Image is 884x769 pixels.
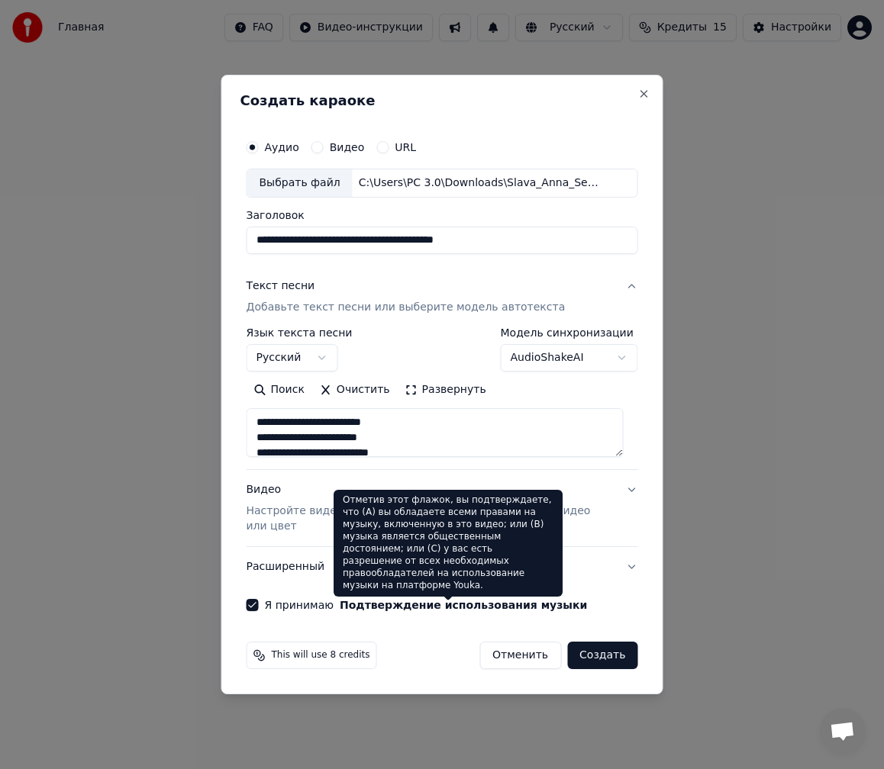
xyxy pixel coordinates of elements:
[395,142,416,153] label: URL
[247,278,315,294] div: Текст песни
[247,300,566,315] p: Добавьте текст песни или выберите модель автотекста
[240,94,644,108] h2: Создать караоке
[340,600,587,610] button: Я принимаю
[247,327,353,338] label: Язык текста песни
[272,649,370,661] span: This will use 8 credits
[353,175,612,191] div: C:\Users\PC 3.0\Downloads\Slava_Anna_Semenovich_-_Devushki_ne_zagranichnye_79468619.mp3
[247,327,638,469] div: Текст песниДобавьте текст песни или выберите модель автотекста
[265,142,299,153] label: Аудио
[501,327,638,338] label: Модель синхронизации
[479,642,561,669] button: Отменить
[247,547,638,587] button: Расширенный
[312,378,398,402] button: Очистить
[247,378,312,402] button: Поиск
[247,169,353,197] div: Выбрать файл
[398,378,494,402] button: Развернуть
[247,504,614,534] p: Настройте видео караоке: используйте изображение, видео или цвет
[330,142,365,153] label: Видео
[247,266,638,327] button: Текст песниДобавьте текст песни или выберите модель автотекста
[334,490,563,597] div: Отметив этот флажок, вы подтверждаете, что (A) вы обладаете всеми правами на музыку, включенную в...
[247,210,638,220] label: Заголовок
[567,642,637,669] button: Создать
[265,600,588,610] label: Я принимаю
[247,482,614,534] div: Видео
[247,470,638,546] button: ВидеоНастройте видео караоке: используйте изображение, видео или цвет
